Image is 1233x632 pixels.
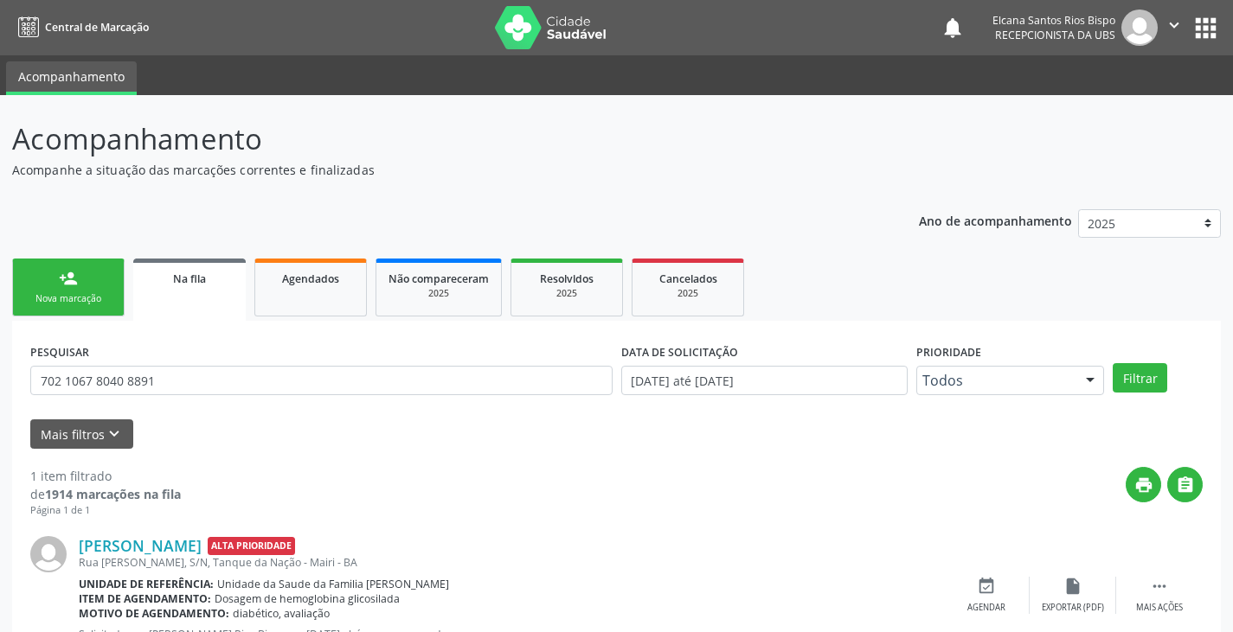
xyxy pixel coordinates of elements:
span: Todos [922,372,1069,389]
button: Mais filtroskeyboard_arrow_down [30,419,133,450]
p: Acompanhamento [12,118,858,161]
div: 1 item filtrado [30,467,181,485]
span: Alta Prioridade [208,537,295,555]
a: Acompanhamento [6,61,137,95]
span: Agendados [282,271,339,286]
div: Elcana Santos Rios Bispo [992,13,1115,28]
b: Unidade de referência: [79,577,214,591]
a: Central de Marcação [12,13,149,41]
button: print [1126,467,1161,502]
b: Item de agendamento: [79,591,211,606]
span: Resolvidos [540,271,594,286]
input: Selecione um intervalo [621,366,908,395]
div: de [30,485,181,503]
button:  [1167,467,1203,502]
label: Prioridade [916,339,981,366]
div: 2025 [389,287,489,300]
div: person_add [59,269,78,288]
span: Não compareceram [389,271,489,286]
span: Central de Marcação [45,20,149,35]
button: Filtrar [1113,363,1167,393]
div: Página 1 de 1 [30,503,181,518]
p: Ano de acompanhamento [919,209,1072,231]
div: Nova marcação [25,292,112,305]
a: [PERSON_NAME] [79,536,202,555]
i: event_available [977,577,996,596]
span: Recepcionista da UBS [995,28,1115,42]
strong: 1914 marcações na fila [45,486,181,502]
div: Rua [PERSON_NAME], S/N, Tanque da Nação - Mairi - BA [79,555,943,570]
div: 2025 [645,287,731,300]
span: diabético, avaliação [233,606,330,621]
label: DATA DE SOLICITAÇÃO [621,339,738,366]
span: Dosagem de hemoglobina glicosilada [215,591,400,606]
p: Acompanhe a situação das marcações correntes e finalizadas [12,161,858,179]
span: Cancelados [659,271,717,286]
img: img [30,536,67,572]
b: Motivo de agendamento: [79,606,229,621]
input: Nome, CNS [30,366,613,395]
i:  [1176,476,1195,495]
span: Na fila [173,271,206,286]
i:  [1165,16,1184,35]
button: apps [1191,13,1221,43]
img: img [1121,10,1158,46]
div: Exportar (PDF) [1042,602,1104,614]
div: Mais ações [1136,602,1183,614]
label: PESQUISAR [30,339,89,366]
span: Unidade da Saude da Familia [PERSON_NAME] [217,577,449,591]
button:  [1158,10,1191,46]
div: 2025 [523,287,610,300]
i: print [1134,476,1153,495]
div: Agendar [967,602,1005,614]
i:  [1150,577,1169,596]
i: keyboard_arrow_down [105,425,124,444]
i: insert_drive_file [1063,577,1082,596]
button: notifications [941,16,965,40]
